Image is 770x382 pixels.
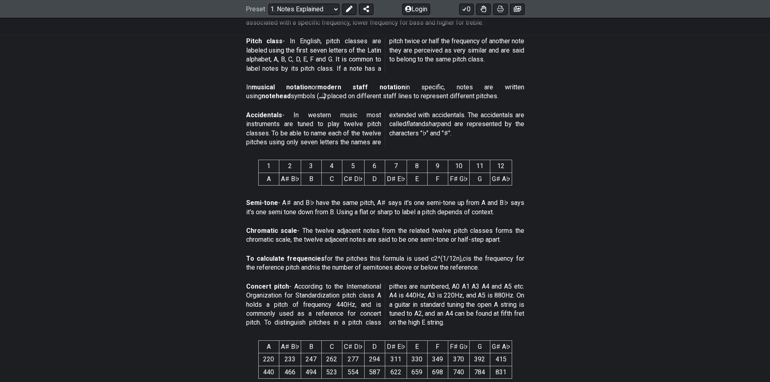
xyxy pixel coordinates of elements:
[427,353,448,366] td: 349
[279,173,301,185] td: A♯ B♭
[364,340,385,353] th: D
[448,160,469,173] th: 10
[490,160,512,173] th: 12
[469,366,490,378] td: 784
[311,264,315,271] em: n
[385,353,407,366] td: 311
[448,340,469,353] th: F♯ G♭
[279,366,301,378] td: 466
[342,340,364,353] th: C♯ D♭
[258,160,279,173] th: 1
[469,353,490,366] td: 392
[246,111,524,147] p: - In western music most instruments are tuned to play twelve pitch classes. To be able to name ea...
[364,353,385,366] td: 294
[490,353,512,366] td: 415
[342,366,364,378] td: 554
[427,340,448,353] th: F
[246,227,297,234] strong: Chromatic scale
[427,160,448,173] th: 9
[262,92,291,100] strong: notehead
[321,353,342,366] td: 262
[385,366,407,378] td: 622
[246,254,524,272] p: for the pitches this formula is used c2^(1/12n), is the frequency for the reference pitch and is ...
[246,199,278,207] strong: Semi-tone
[246,226,524,245] p: - The twelve adjacent notes from the related twelve pitch classes forms the chromatic scale, the ...
[246,198,524,217] p: - A♯ and B♭ have the same pitch, A♯ says it's one semi-tone up from A and B♭ says it's one semi t...
[246,283,289,290] strong: Concert pitch
[490,340,512,353] th: G♯ A♭
[476,3,491,15] button: Toggle Dexterity for all fretkits
[279,353,301,366] td: 233
[301,366,321,378] td: 494
[407,173,427,185] td: E
[490,366,512,378] td: 831
[317,83,405,91] strong: modern staff notation
[490,173,512,185] td: G♯ A♭
[469,340,490,353] th: G
[321,160,342,173] th: 4
[359,3,373,15] button: Share Preset
[427,173,448,185] td: F
[279,340,301,353] th: A♯ B♭
[385,160,407,173] th: 7
[463,255,466,262] em: c
[246,282,524,327] p: - According to the International Organization for Standardization pitch class A holds a pitch of ...
[251,83,312,91] strong: musical notation
[407,340,427,353] th: E
[342,160,364,173] th: 5
[342,3,357,15] button: Edit Preset
[246,255,325,262] strong: To calculate frequencies
[448,366,469,378] td: 740
[246,37,283,45] strong: Pitch class
[342,353,364,366] td: 277
[448,173,469,185] td: F♯ G♭
[268,3,340,15] select: Preset
[385,173,407,185] td: D♯ E♭
[301,173,321,185] td: B
[246,37,524,73] p: - In English, pitch classes are labeled using the first seven letters of the Latin alphabet, A, B...
[510,3,525,15] button: Create image
[402,3,430,15] button: Login
[301,160,321,173] th: 3
[459,3,474,15] button: 0
[246,111,282,119] strong: Accidentals
[364,366,385,378] td: 587
[279,160,301,173] th: 2
[407,353,427,366] td: 330
[407,366,427,378] td: 659
[406,120,415,128] em: flat
[321,173,342,185] td: C
[469,160,490,173] th: 11
[246,83,524,101] p: In or in specific, notes are written using symbols (𝅝 𝅗𝅥 𝅘𝅥 𝅘𝅥𝅮) placed on different staff lines to r...
[321,340,342,353] th: C
[246,5,265,13] span: Preset
[342,173,364,185] td: C♯ D♭
[425,120,441,128] em: sharp
[258,366,279,378] td: 440
[427,366,448,378] td: 698
[493,3,508,15] button: Print
[301,340,321,353] th: B
[258,173,279,185] td: A
[469,173,490,185] td: G
[385,340,407,353] th: D♯ E♭
[258,353,279,366] td: 220
[448,353,469,366] td: 370
[301,353,321,366] td: 247
[407,160,427,173] th: 8
[364,173,385,185] td: D
[364,160,385,173] th: 6
[258,340,279,353] th: A
[321,366,342,378] td: 523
